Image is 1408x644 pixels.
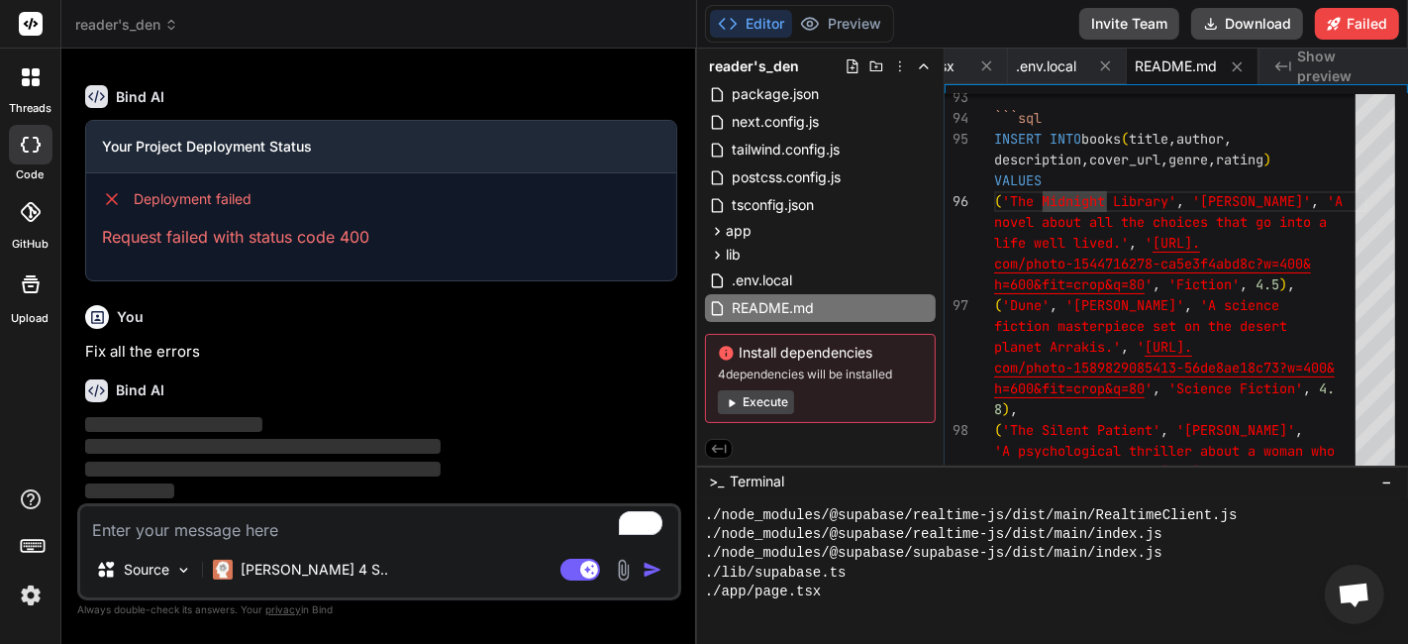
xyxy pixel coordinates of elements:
span: .env.local [730,268,794,292]
span: Terminal [730,472,784,491]
img: attachment [612,559,635,582]
span: INTO [1050,130,1081,148]
img: settings [14,579,48,612]
button: Failed [1315,8,1399,40]
span: com/photo-1589829085413-56de8ae18c73?w=400& [994,359,1335,376]
span: .env.local [1016,56,1076,76]
span: novel about all the choices that go into a [994,213,1327,231]
span: , [1303,379,1311,397]
span: tsconfig.json [730,193,816,217]
span: [URL]. [1160,463,1208,481]
span: ' [1145,379,1153,397]
button: − [1377,466,1396,497]
button: Invite Team [1079,8,1179,40]
span: , [1168,130,1176,148]
div: 97 [945,295,968,316]
span: ./node_modules/@supabase/realtime-js/dist/main/index.js [705,525,1162,544]
span: com/photo-1544716278-ca5e3f4abd8c?w=400& [994,255,1311,272]
span: Install dependencies [718,343,923,363]
h6: Bind AI [116,87,164,107]
span: ./lib/supabase.ts [705,564,847,583]
span: ' [1137,338,1145,356]
span: 'Dune' [1002,296,1050,314]
span: , [1081,151,1089,168]
span: , [1176,192,1184,210]
span: ) [1002,400,1010,418]
button: Download [1191,8,1303,40]
span: lib [726,245,741,265]
span: h=600&fit=crop&q=80 [994,379,1145,397]
span: books [1081,130,1121,148]
p: Source [124,560,169,580]
p: [PERSON_NAME] 4 S.. [241,560,388,580]
span: , [1287,275,1295,293]
span: , [1153,379,1160,397]
span: 'Science Fiction' [1168,379,1303,397]
span: 'A psychological thriller about a woman who [994,442,1335,460]
a: Open chat [1325,565,1384,624]
span: ( [994,421,1002,439]
span: title [1129,130,1168,148]
span: ' [1145,234,1153,252]
span: ( [994,296,1002,314]
label: code [17,166,45,183]
span: rating [1216,151,1263,168]
span: , [1050,296,1057,314]
span: 8 [994,400,1002,418]
span: [URL]. [1153,234,1200,252]
span: '[PERSON_NAME]' [1065,296,1184,314]
img: icon [643,560,662,580]
span: ‌ [85,462,441,477]
span: ‌ [85,483,174,498]
button: Preview [792,10,889,38]
label: Upload [12,310,50,327]
span: , [1153,275,1160,293]
span: 4.5 [1256,275,1279,293]
span: − [1381,472,1392,491]
span: , [1121,338,1129,356]
label: threads [9,100,51,117]
span: ) [1279,275,1287,293]
span: app [726,221,752,241]
span: ' [1145,275,1153,293]
span: , [1137,463,1145,481]
h3: Your Project Deployment Status [102,137,660,157]
span: ```sql [994,109,1042,127]
span: package.json [730,82,821,106]
p: Fix all the errors [85,341,677,364]
span: ) [1263,151,1271,168]
span: ( [994,192,1002,210]
span: , [1224,130,1232,148]
span: >_ [709,472,724,491]
span: '[PERSON_NAME]' [1192,192,1311,210]
div: 98 [945,420,968,441]
span: Deployment failed [134,189,251,209]
span: refuses to speak.' [994,463,1137,481]
span: 'The Silent Patient' [1002,421,1160,439]
label: GitHub [12,236,49,253]
span: 'A science [1200,296,1279,314]
img: Pick Models [175,562,192,579]
span: '[PERSON_NAME]' [1176,421,1295,439]
span: reader's_den [709,56,799,76]
span: , [1295,421,1303,439]
span: , [1311,192,1319,210]
span: , [1240,275,1248,293]
span: README.md [1135,56,1217,76]
span: , [1160,421,1168,439]
span: author [1176,130,1224,148]
span: VALUES [994,171,1042,189]
span: description [994,151,1081,168]
h6: You [117,307,144,327]
span: [URL]. [1145,338,1192,356]
span: , [1184,296,1192,314]
span: genre [1168,151,1208,168]
span: ./node_modules/@supabase/realtime-js/dist/main/RealtimeClient.js [705,506,1238,525]
div: 94 [945,108,968,129]
div: 95 [945,129,968,150]
span: ./app/page.tsx [705,583,822,601]
span: ./node_modules/@supabase/supabase-js/dist/main/index.js [705,544,1162,563]
h6: Bind AI [116,380,164,400]
p: Always double-check its answers. Your in Bind [77,600,681,619]
span: 'A [1327,192,1343,210]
